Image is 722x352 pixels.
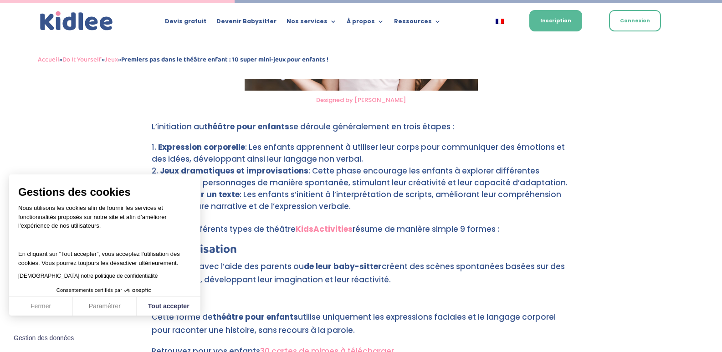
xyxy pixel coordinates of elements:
button: Tout accepter [137,297,200,316]
li: : Les enfants s’initient à l’interprétation de scripts, améliorant leur compréhension de la struc... [152,189,571,212]
strong: théâtre pour enfants [204,121,289,132]
a: KidsActivities [296,224,353,235]
button: Fermer le widget sans consentement [8,329,79,348]
a: À propos [347,18,384,28]
li: : Les enfants apprennent à utiliser leur corps pour communiquer des émotions et des idées, dévelo... [152,141,571,165]
p: En cliquant sur ”Tout accepter”, vous acceptez l’utilisation des cookies. Vous pourrez toujours l... [18,241,191,268]
strong: théâtre pour enfants [213,311,298,322]
button: Fermer [9,297,73,316]
a: Designed by [PERSON_NAME] [316,96,406,104]
a: Inscription [529,10,582,31]
a: [DEMOGRAPHIC_DATA] notre politique de confidentialité [18,273,158,279]
a: Jeux [105,54,118,65]
a: Kidlee Logo [38,9,115,33]
strong: de leur baby-sitter [304,261,382,272]
a: Do It Yourself [62,54,102,65]
a: Devenir Babysitter [216,18,277,28]
h3: 2. Mime [152,294,571,311]
p: L’initiation au se déroule généralement en trois étapes : [152,120,571,141]
a: Connexion [609,10,661,31]
strong: Expression corporelle [158,142,245,153]
a: Devis gratuit [165,18,206,28]
a: Accueil [38,54,59,65]
svg: Axeptio [124,277,151,304]
p: Les enfants avec l’aide des parents ou créent des scènes spontanées basées sur des suggestions, d... [152,260,571,294]
span: Consentements certifiés par [56,288,122,293]
span: Gestions des cookies [18,185,191,199]
button: Paramétrer [73,297,137,316]
p: Nous utilisons les cookies afin de fournir les services et fonctionnalités proposés sur notre sit... [18,204,191,236]
p: Cette forme de utilise uniquement les expressions faciales et le langage corporel pour raconter u... [152,311,571,345]
p: Parmi les différents types de théâtre résume de manière simple 9 formes : [152,223,571,244]
img: Français [496,19,504,24]
a: Ressources [394,18,441,28]
span: Gestion des données [14,334,74,342]
h3: 1. Improvisation [152,244,571,260]
img: logo_kidlee_bleu [38,9,115,33]
strong: Jeux dramatiques et improvisations [160,165,308,176]
a: Nos services [287,18,337,28]
span: » » » [38,54,328,65]
li: : Cette phase encourage les enfants à explorer différentes situations et personnages de manière s... [152,165,571,189]
strong: Premiers pas dans le théâtre enfant : 10 super mini-jeux pour enfants ! [121,54,328,65]
button: Consentements certifiés par [52,285,158,296]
